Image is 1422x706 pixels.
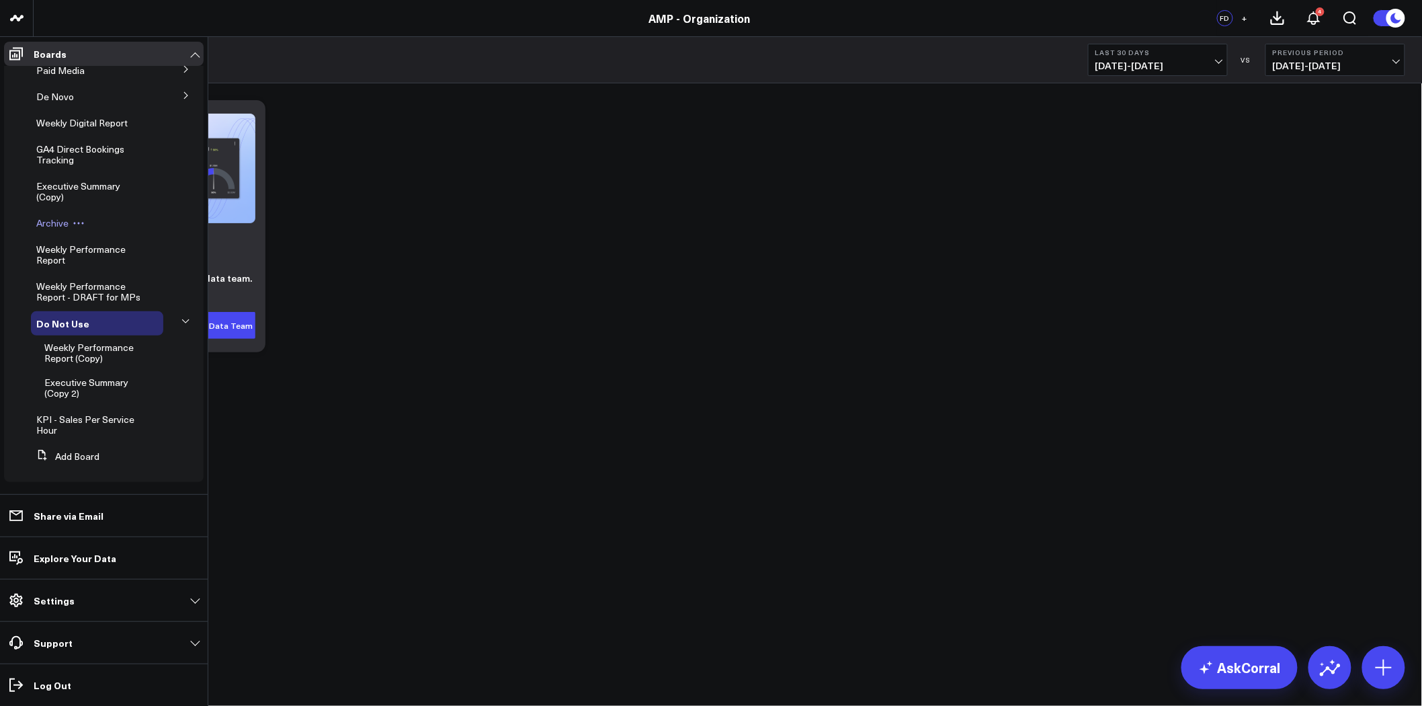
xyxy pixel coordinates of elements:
[34,637,73,648] p: Support
[36,180,120,203] span: Executive Summary (Copy)
[1273,48,1398,56] b: Previous Period
[36,243,126,266] span: Weekly Performance Report
[36,90,74,103] span: De Novo
[162,312,255,339] button: Add via Our Data Team
[36,414,145,436] a: KPI - Sales Per Service Hour
[34,595,75,606] p: Settings
[36,318,89,329] a: Do Not Use
[36,280,140,303] span: Weekly Performance Report - DRAFT for MPs
[1265,44,1405,76] button: Previous Period[DATE]-[DATE]
[36,281,151,303] a: Weekly Performance Report - DRAFT for MPs
[1235,56,1259,64] div: VS
[34,553,116,563] p: Explore Your Data
[36,317,89,330] span: Do Not Use
[1217,10,1233,26] div: FD
[36,218,69,229] a: Archive
[36,116,128,129] span: Weekly Digital Report
[4,673,204,697] a: Log Out
[31,444,99,469] button: Add Board
[36,91,74,102] a: De Novo
[1088,44,1228,76] button: Last 30 Days[DATE]-[DATE]
[36,118,128,128] a: Weekly Digital Report
[1181,646,1298,689] a: AskCorral
[44,342,149,364] a: Weekly Performance Report (Copy)
[34,680,71,691] p: Log Out
[34,510,103,521] p: Share via Email
[1095,61,1220,71] span: [DATE] - [DATE]
[36,217,69,229] span: Archive
[44,376,128,399] span: Executive Summary (Copy 2)
[44,341,134,364] span: Weekly Performance Report (Copy)
[1095,48,1220,56] b: Last 30 Days
[34,48,67,59] p: Boards
[649,11,750,26] a: AMP - Organization
[36,413,134,436] span: KPI - Sales Per Service Hour
[36,143,124,166] span: GA4 Direct Bookings Tracking
[1316,7,1325,16] div: 4
[36,64,85,77] span: Paid Media
[36,244,145,266] a: Weekly Performance Report
[1273,61,1398,71] span: [DATE] - [DATE]
[1237,10,1253,26] button: +
[36,181,144,202] a: Executive Summary (Copy)
[1242,13,1248,23] span: +
[44,377,147,399] a: Executive Summary (Copy 2)
[36,65,85,76] a: Paid Media
[36,144,146,165] a: GA4 Direct Bookings Tracking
